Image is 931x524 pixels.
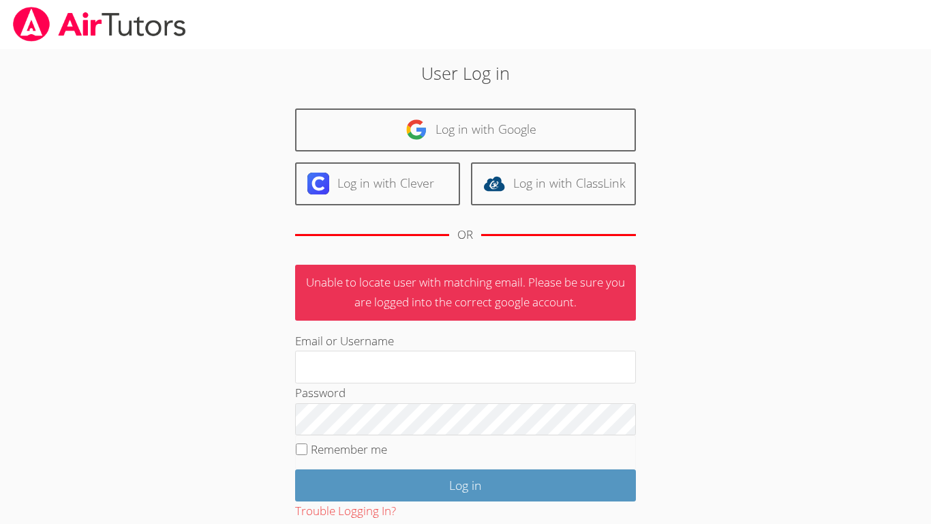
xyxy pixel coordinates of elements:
[483,173,505,194] img: classlink-logo-d6bb404cc1216ec64c9a2012d9dc4662098be43eaf13dc465df04b49fa7ab582.svg
[311,441,387,457] label: Remember me
[295,385,346,401] label: Password
[295,333,394,349] label: Email or Username
[307,173,329,194] img: clever-logo-6eab21bc6e7a338710f1a6ff85c0baf02591cd810cc4098c63d3a4b26e2feb20.svg
[214,60,717,86] h2: User Log in
[295,469,636,501] input: Log in
[295,108,636,151] a: Log in with Google
[12,7,187,42] img: airtutors_banner-c4298cdbf04f3fff15de1276eac7730deb9818008684d7c2e4769d2f7ddbe033.png
[471,162,636,205] a: Log in with ClassLink
[406,119,427,141] img: google-logo-50288ca7cdecda66e5e0955fdab243c47b7ad437acaf1139b6f446037453330a.svg
[295,265,636,321] p: Unable to locate user with matching email. Please be sure you are logged into the correct google ...
[295,162,460,205] a: Log in with Clever
[295,501,396,521] button: Trouble Logging In?
[457,225,473,245] div: OR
